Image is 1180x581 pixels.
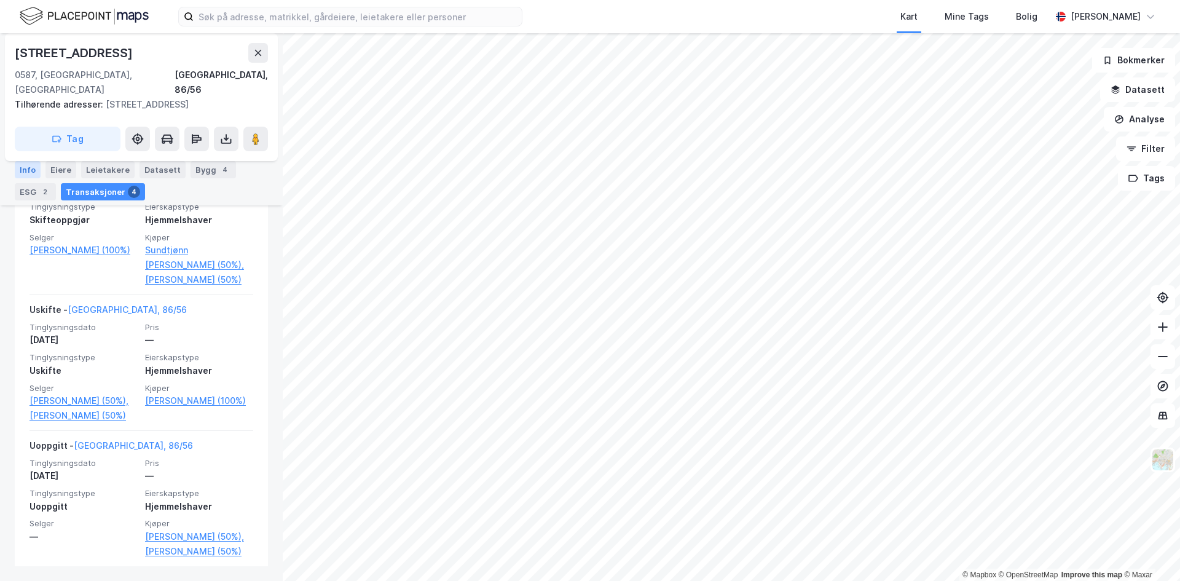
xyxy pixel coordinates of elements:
[29,363,138,378] div: Uskifte
[145,243,253,272] a: Sundtjønn [PERSON_NAME] (50%),
[15,68,175,97] div: 0587, [GEOGRAPHIC_DATA], [GEOGRAPHIC_DATA]
[191,161,236,178] div: Bygg
[145,518,253,529] span: Kjøper
[1100,77,1175,102] button: Datasett
[145,202,253,212] span: Eierskapstype
[145,458,253,468] span: Pris
[145,213,253,227] div: Hjemmelshaver
[15,161,41,178] div: Info
[145,232,253,243] span: Kjøper
[15,99,106,109] span: Tilhørende adresser:
[1151,448,1174,472] img: Z
[145,383,253,393] span: Kjøper
[1119,522,1180,581] div: Kontrollprogram for chat
[145,529,253,544] a: [PERSON_NAME] (50%),
[145,363,253,378] div: Hjemmelshaver
[15,43,135,63] div: [STREET_ADDRESS]
[29,383,138,393] span: Selger
[29,529,138,544] div: —
[219,164,231,176] div: 4
[81,161,135,178] div: Leietakere
[1116,136,1175,161] button: Filter
[1119,522,1180,581] iframe: Chat Widget
[29,213,138,227] div: Skifteoppgjør
[29,352,138,363] span: Tinglysningstype
[1016,9,1037,24] div: Bolig
[175,68,268,97] div: [GEOGRAPHIC_DATA], 86/56
[140,161,186,178] div: Datasett
[29,488,138,499] span: Tinglysningstype
[29,322,138,333] span: Tinglysningsdato
[145,499,253,514] div: Hjemmelshaver
[945,9,989,24] div: Mine Tags
[29,458,138,468] span: Tinglysningsdato
[29,499,138,514] div: Uoppgitt
[29,232,138,243] span: Selger
[900,9,918,24] div: Kart
[45,161,76,178] div: Eiere
[194,7,522,26] input: Søk på adresse, matrikkel, gårdeiere, leietakere eller personer
[15,127,120,151] button: Tag
[15,97,258,112] div: [STREET_ADDRESS]
[1118,166,1175,191] button: Tags
[29,243,138,258] a: [PERSON_NAME] (100%)
[15,183,56,200] div: ESG
[145,333,253,347] div: —
[1104,107,1175,132] button: Analyse
[145,488,253,499] span: Eierskapstype
[29,438,193,458] div: Uoppgitt -
[74,440,193,451] a: [GEOGRAPHIC_DATA], 86/56
[39,186,51,198] div: 2
[145,393,253,408] a: [PERSON_NAME] (100%)
[29,393,138,408] a: [PERSON_NAME] (50%),
[29,302,187,322] div: Uskifte -
[29,468,138,483] div: [DATE]
[68,304,187,315] a: [GEOGRAPHIC_DATA], 86/56
[29,202,138,212] span: Tinglysningstype
[145,352,253,363] span: Eierskapstype
[29,333,138,347] div: [DATE]
[145,544,253,559] a: [PERSON_NAME] (50%)
[20,6,149,27] img: logo.f888ab2527a4732fd821a326f86c7f29.svg
[1071,9,1141,24] div: [PERSON_NAME]
[145,322,253,333] span: Pris
[29,518,138,529] span: Selger
[999,571,1058,579] a: OpenStreetMap
[1092,48,1175,73] button: Bokmerker
[29,408,138,423] a: [PERSON_NAME] (50%)
[1061,571,1122,579] a: Improve this map
[61,183,145,200] div: Transaksjoner
[128,186,140,198] div: 4
[962,571,996,579] a: Mapbox
[145,468,253,483] div: —
[145,272,253,287] a: [PERSON_NAME] (50%)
